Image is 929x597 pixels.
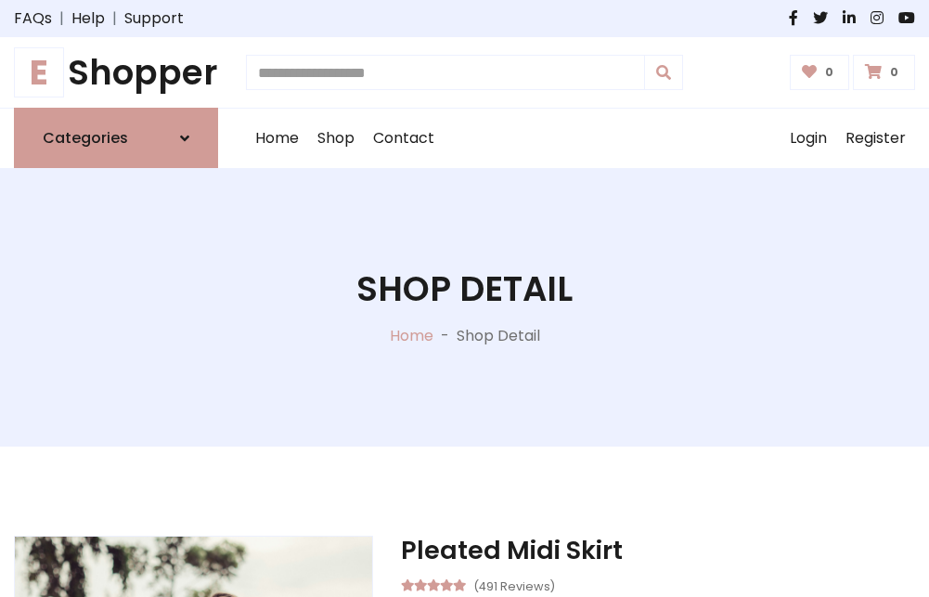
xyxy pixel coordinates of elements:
a: Support [124,7,184,30]
h1: Shopper [14,52,218,93]
a: Home [246,109,308,168]
a: Categories [14,108,218,168]
p: Shop Detail [457,325,540,347]
a: 0 [853,55,915,90]
small: (491 Reviews) [473,574,555,596]
a: EShopper [14,52,218,93]
a: FAQs [14,7,52,30]
span: 0 [820,64,838,81]
a: Contact [364,109,444,168]
span: E [14,47,64,97]
h3: Pleated Midi Skirt [401,536,915,565]
a: 0 [790,55,850,90]
span: | [52,7,71,30]
a: Help [71,7,105,30]
h1: Shop Detail [356,268,573,309]
span: | [105,7,124,30]
a: Shop [308,109,364,168]
span: 0 [885,64,903,81]
a: Home [390,325,433,346]
a: Register [836,109,915,168]
a: Login [781,109,836,168]
h6: Categories [43,129,128,147]
p: - [433,325,457,347]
